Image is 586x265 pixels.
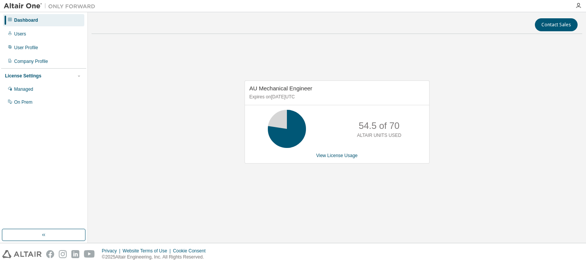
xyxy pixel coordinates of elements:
[102,254,210,260] p: © 2025 Altair Engineering, Inc. All Rights Reserved.
[316,153,358,158] a: View License Usage
[14,17,38,23] div: Dashboard
[2,250,42,258] img: altair_logo.svg
[357,132,401,139] p: ALTAIR UNITS USED
[102,248,122,254] div: Privacy
[14,58,48,64] div: Company Profile
[250,94,423,100] p: Expires on [DATE] UTC
[71,250,79,258] img: linkedin.svg
[14,31,26,37] div: Users
[173,248,210,254] div: Cookie Consent
[359,119,399,132] p: 54.5 of 70
[84,250,95,258] img: youtube.svg
[14,45,38,51] div: User Profile
[14,86,33,92] div: Managed
[46,250,54,258] img: facebook.svg
[535,18,578,31] button: Contact Sales
[14,99,32,105] div: On Prem
[59,250,67,258] img: instagram.svg
[250,85,312,92] span: AU Mechanical Engineer
[122,248,173,254] div: Website Terms of Use
[5,73,41,79] div: License Settings
[4,2,99,10] img: Altair One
